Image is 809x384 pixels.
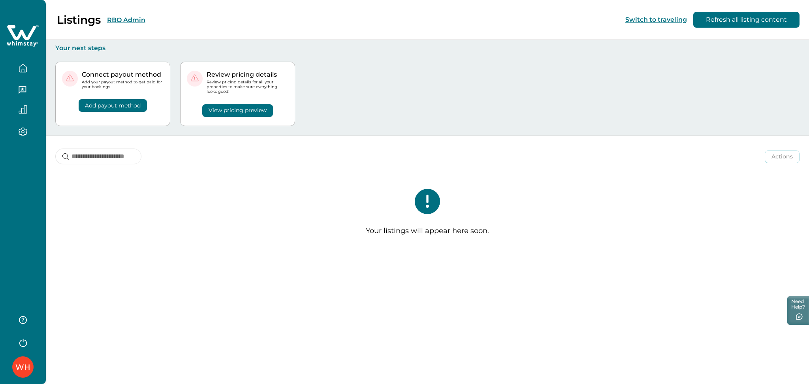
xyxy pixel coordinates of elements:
[15,358,30,376] div: Whimstay Host
[207,71,288,79] p: Review pricing details
[57,13,101,26] p: Listings
[202,104,273,117] button: View pricing preview
[82,80,164,89] p: Add your payout method to get paid for your bookings.
[107,16,145,24] button: RBO Admin
[79,99,147,112] button: Add payout method
[207,80,288,94] p: Review pricing details for all your properties to make sure everything looks good!
[55,44,800,52] p: Your next steps
[765,151,800,163] button: Actions
[366,227,489,235] p: Your listings will appear here soon.
[693,12,800,28] button: Refresh all listing content
[82,71,164,79] p: Connect payout method
[625,16,687,23] button: Switch to traveling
